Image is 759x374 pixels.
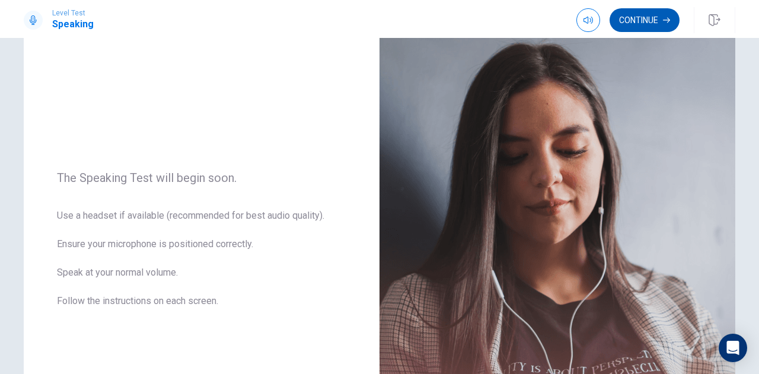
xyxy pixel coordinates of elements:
[57,171,346,185] span: The Speaking Test will begin soon.
[57,209,346,322] span: Use a headset if available (recommended for best audio quality). Ensure your microphone is positi...
[52,17,94,31] h1: Speaking
[719,334,747,362] div: Open Intercom Messenger
[52,9,94,17] span: Level Test
[610,8,680,32] button: Continue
